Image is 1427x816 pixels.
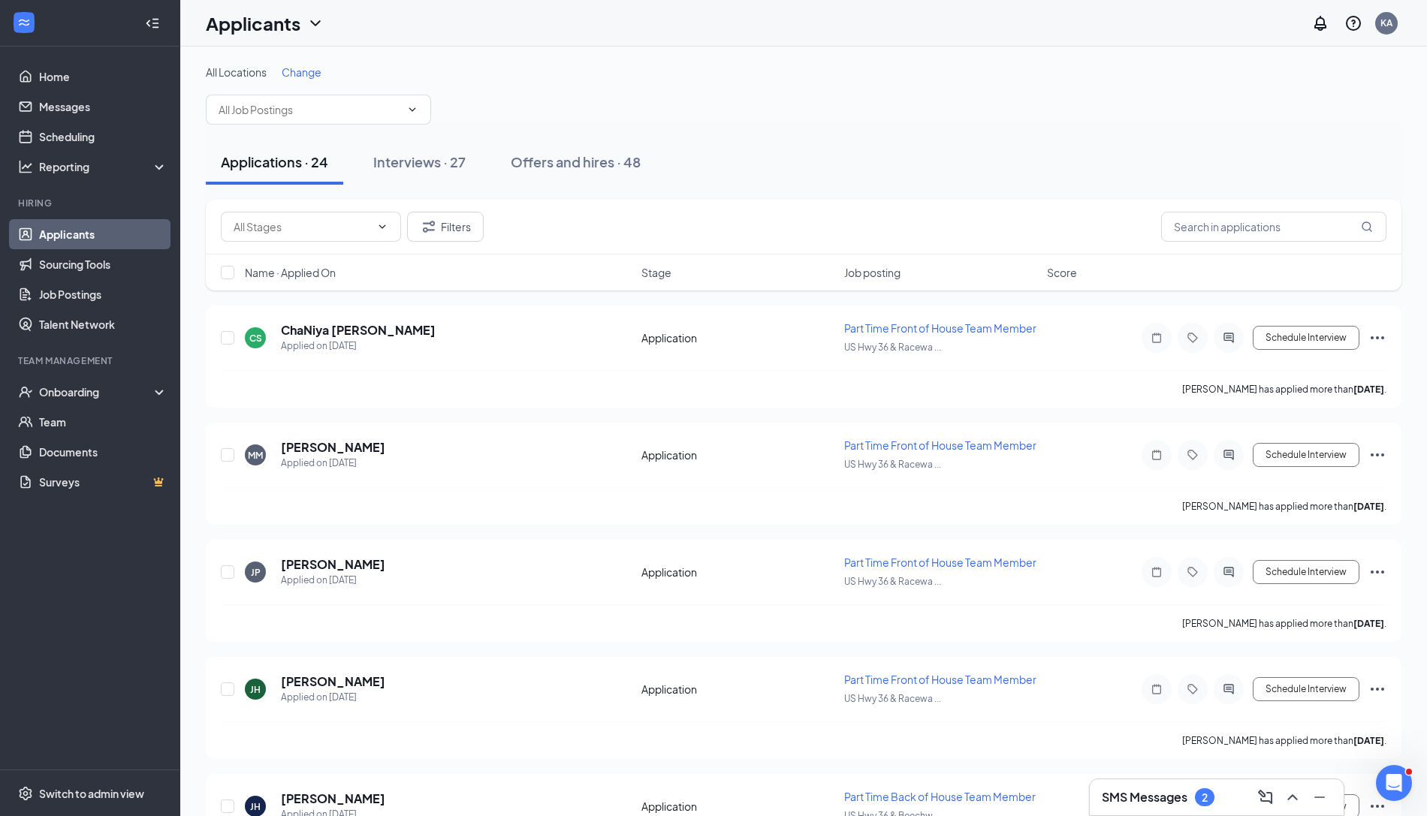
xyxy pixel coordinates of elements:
[1253,677,1359,701] button: Schedule Interview
[206,11,300,36] h1: Applicants
[1368,329,1386,347] svg: Ellipses
[844,790,1036,803] span: Part Time Back of House Team Member
[1220,449,1238,461] svg: ActiveChat
[1148,332,1166,344] svg: Note
[18,384,33,399] svg: UserCheck
[1281,785,1305,809] button: ChevronUp
[1184,683,1202,695] svg: Tag
[1353,501,1384,512] b: [DATE]
[407,212,484,242] button: Filter Filters
[1308,785,1332,809] button: Minimize
[39,219,167,249] a: Applicants
[250,800,261,813] div: JH
[1257,788,1275,806] svg: ComposeMessage
[1353,384,1384,395] b: [DATE]
[844,321,1036,335] span: Part Time Front of House Team Member
[511,152,641,171] div: Offers and hires · 48
[1368,680,1386,698] svg: Ellipses
[39,384,155,399] div: Onboarding
[1220,332,1238,344] svg: ActiveChat
[39,92,167,122] a: Messages
[281,790,385,807] h5: [PERSON_NAME]
[250,683,261,696] div: JH
[281,690,385,705] div: Applied on [DATE]
[373,152,466,171] div: Interviews · 27
[1253,326,1359,350] button: Schedule Interview
[1311,788,1329,806] svg: Minimize
[249,332,262,345] div: CS
[39,437,167,467] a: Documents
[1368,446,1386,464] svg: Ellipses
[281,673,385,690] h5: [PERSON_NAME]
[1376,765,1412,801] iframe: Intercom live chat
[221,152,328,171] div: Applications · 24
[1202,791,1208,804] div: 2
[39,122,167,152] a: Scheduling
[1182,734,1386,747] p: [PERSON_NAME] has applied more than .
[1182,500,1386,513] p: [PERSON_NAME] has applied more than .
[844,459,941,470] span: US Hwy 36 & Racewa ...
[39,467,167,497] a: SurveysCrown
[1220,683,1238,695] svg: ActiveChat
[281,456,385,471] div: Applied on [DATE]
[844,556,1036,569] span: Part Time Front of House Team Member
[1148,449,1166,461] svg: Note
[844,693,941,704] span: US Hwy 36 & Racewa ...
[1047,265,1077,280] span: Score
[376,221,388,233] svg: ChevronDown
[1148,566,1166,578] svg: Note
[1380,17,1392,29] div: KA
[1102,789,1187,805] h3: SMS Messages
[18,354,164,367] div: Team Management
[1368,797,1386,815] svg: Ellipses
[251,566,261,579] div: JP
[641,682,835,697] div: Application
[281,322,436,339] h5: ChaNiya [PERSON_NAME]
[245,265,336,280] span: Name · Applied On
[406,104,418,116] svg: ChevronDown
[1311,14,1329,32] svg: Notifications
[641,565,835,580] div: Application
[248,449,263,462] div: MM
[1344,14,1362,32] svg: QuestionInfo
[1253,560,1359,584] button: Schedule Interview
[1284,788,1302,806] svg: ChevronUp
[18,197,164,209] div: Hiring
[39,249,167,279] a: Sourcing Tools
[281,573,385,588] div: Applied on [DATE]
[17,15,32,30] svg: WorkstreamLogo
[1184,332,1202,344] svg: Tag
[1184,566,1202,578] svg: Tag
[844,438,1036,452] span: Part Time Front of House Team Member
[18,159,33,174] svg: Analysis
[1254,785,1278,809] button: ComposeMessage
[1368,563,1386,581] svg: Ellipses
[39,309,167,339] a: Talent Network
[281,439,385,456] h5: [PERSON_NAME]
[1148,683,1166,695] svg: Note
[1161,212,1386,242] input: Search in applications
[844,673,1036,686] span: Part Time Front of House Team Member
[39,279,167,309] a: Job Postings
[420,218,438,236] svg: Filter
[282,65,321,79] span: Change
[844,342,941,353] span: US Hwy 36 & Racewa ...
[641,330,835,345] div: Application
[641,265,671,280] span: Stage
[281,556,385,573] h5: [PERSON_NAME]
[844,576,941,587] span: US Hwy 36 & Racewa ...
[18,786,33,801] svg: Settings
[641,447,835,462] div: Application
[1361,221,1373,233] svg: MagnifyingGlass
[844,265,901,280] span: Job posting
[206,65,267,79] span: All Locations
[1182,617,1386,630] p: [PERSON_NAME] has applied more than .
[39,407,167,437] a: Team
[234,218,370,235] input: All Stages
[145,16,160,31] svg: Collapse
[306,14,324,32] svg: ChevronDown
[641,799,835,814] div: Application
[1182,383,1386,396] p: [PERSON_NAME] has applied more than .
[39,62,167,92] a: Home
[1184,449,1202,461] svg: Tag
